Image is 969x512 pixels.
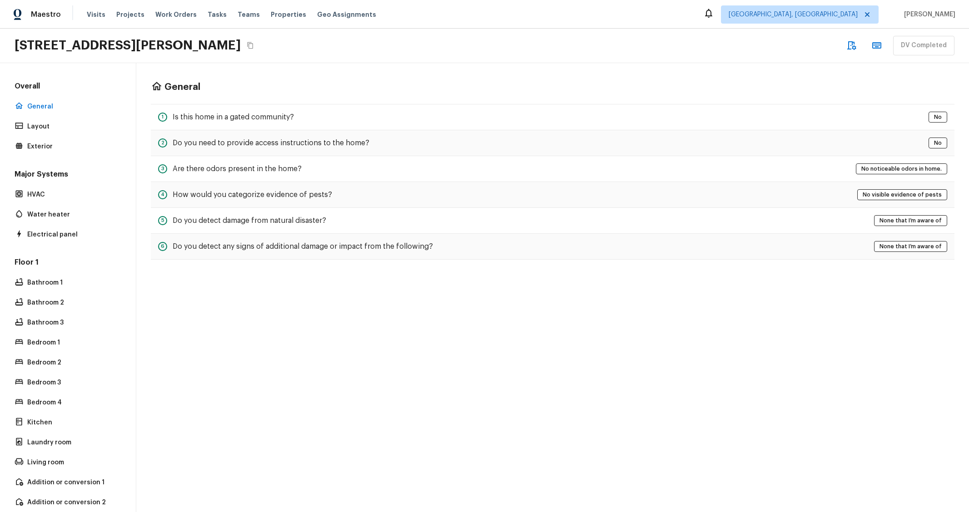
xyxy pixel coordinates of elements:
[931,113,945,122] span: No
[27,458,118,467] p: Living room
[27,142,118,151] p: Exterior
[27,358,118,367] p: Bedroom 2
[238,10,260,19] span: Teams
[158,164,167,173] div: 3
[116,10,144,19] span: Projects
[173,138,369,148] h5: Do you need to provide access instructions to the home?
[271,10,306,19] span: Properties
[27,438,118,447] p: Laundry room
[27,102,118,111] p: General
[317,10,376,19] span: Geo Assignments
[900,10,955,19] span: [PERSON_NAME]
[13,81,123,93] h5: Overall
[173,190,332,200] h5: How would you categorize evidence of pests?
[27,478,118,487] p: Addition or conversion 1
[158,138,167,148] div: 2
[860,190,945,199] span: No visible evidence of pests
[876,216,945,225] span: None that I’m aware of
[27,230,118,239] p: Electrical panel
[208,11,227,18] span: Tasks
[27,210,118,219] p: Water heater
[858,164,945,173] span: No noticeable odors in home.
[173,112,294,122] h5: Is this home in a gated community?
[876,242,945,251] span: None that I’m aware of
[27,278,118,287] p: Bathroom 1
[27,190,118,199] p: HVAC
[164,81,200,93] h4: General
[15,37,241,54] h2: [STREET_ADDRESS][PERSON_NAME]
[173,216,326,226] h5: Do you detect damage from natural disaster?
[27,122,118,131] p: Layout
[27,298,118,307] p: Bathroom 2
[155,10,197,19] span: Work Orders
[158,216,167,225] div: 5
[158,190,167,199] div: 4
[31,10,61,19] span: Maestro
[13,169,123,181] h5: Major Systems
[87,10,105,19] span: Visits
[27,338,118,347] p: Bedroom 1
[173,164,302,174] h5: Are there odors present in the home?
[13,257,123,269] h5: Floor 1
[173,241,433,251] h5: Do you detect any signs of additional damage or impact from the following?
[27,418,118,427] p: Kitchen
[931,138,945,148] span: No
[158,242,167,251] div: 6
[27,318,118,327] p: Bathroom 3
[729,10,858,19] span: [GEOGRAPHIC_DATA], [GEOGRAPHIC_DATA]
[27,398,118,407] p: Bedroom 4
[244,39,256,51] button: Copy Address
[27,498,118,507] p: Addition or conversion 2
[27,378,118,387] p: Bedroom 3
[158,113,167,122] div: 1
